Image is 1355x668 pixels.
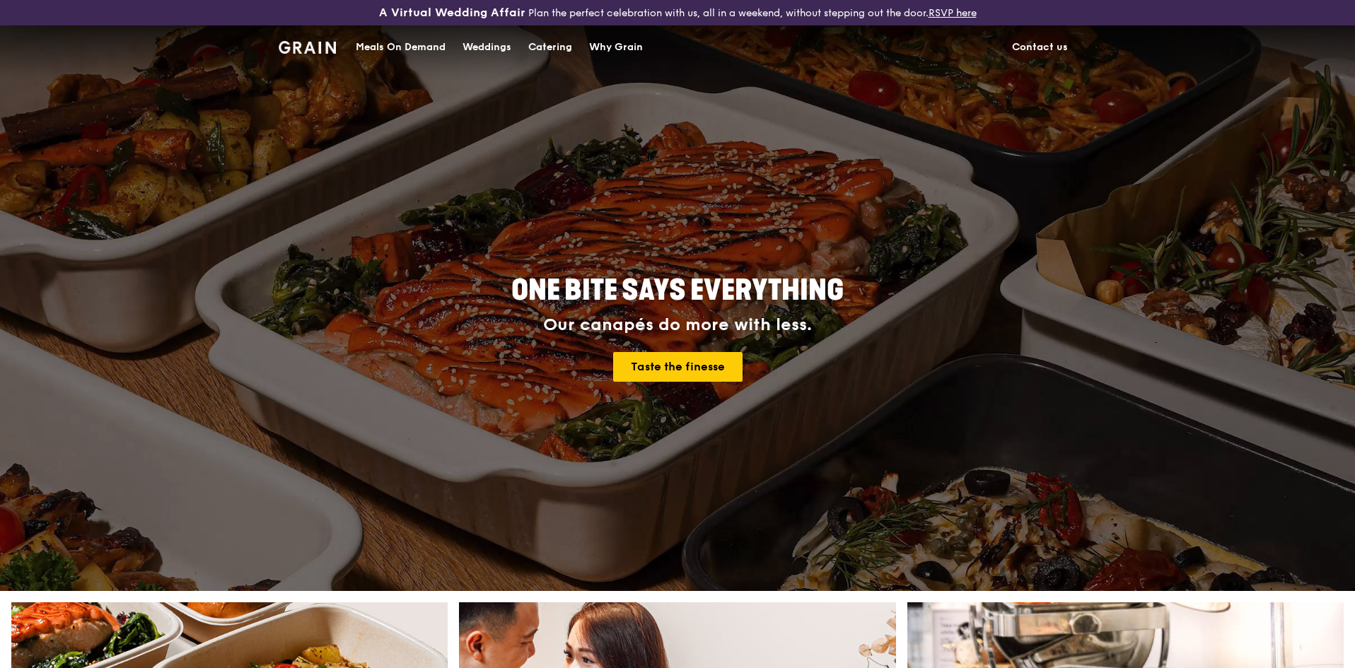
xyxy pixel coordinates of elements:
[520,26,581,69] a: Catering
[613,352,743,382] a: Taste the finesse
[589,26,643,69] div: Why Grain
[528,26,572,69] div: Catering
[279,25,336,67] a: GrainGrain
[581,26,651,69] a: Why Grain
[279,41,336,54] img: Grain
[511,274,844,307] span: ONE BITE SAYS EVERYTHING
[379,6,525,20] h3: A Virtual Wedding Affair
[1004,26,1076,69] a: Contact us
[463,26,511,69] div: Weddings
[423,315,932,335] div: Our canapés do more with less.
[929,7,977,19] a: RSVP here
[270,6,1085,20] div: Plan the perfect celebration with us, all in a weekend, without stepping out the door.
[356,26,446,69] div: Meals On Demand
[454,26,520,69] a: Weddings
